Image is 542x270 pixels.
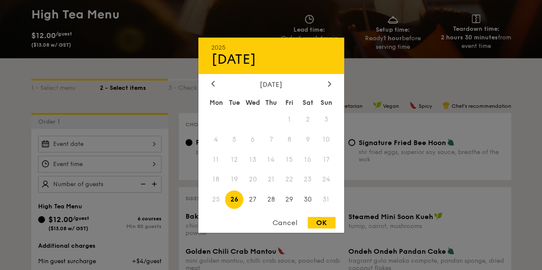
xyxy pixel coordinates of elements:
[280,95,299,110] div: Fri
[225,95,243,110] div: Tue
[243,170,262,189] span: 20
[280,130,299,148] span: 8
[308,217,335,228] div: OK
[207,150,225,169] span: 11
[299,190,317,209] span: 30
[280,150,299,169] span: 15
[243,190,262,209] span: 27
[262,150,280,169] span: 14
[262,95,280,110] div: Thu
[280,170,299,189] span: 22
[299,130,317,148] span: 9
[243,150,262,169] span: 13
[317,130,335,148] span: 10
[317,110,335,128] span: 3
[299,170,317,189] span: 23
[225,150,243,169] span: 12
[211,44,331,51] div: 2025
[225,170,243,189] span: 19
[207,130,225,148] span: 4
[299,95,317,110] div: Sat
[262,170,280,189] span: 21
[211,80,331,88] div: [DATE]
[207,170,225,189] span: 18
[317,190,335,209] span: 31
[317,170,335,189] span: 24
[207,190,225,209] span: 25
[225,130,243,148] span: 5
[299,110,317,128] span: 2
[262,130,280,148] span: 7
[207,95,225,110] div: Mon
[225,190,243,209] span: 26
[243,130,262,148] span: 6
[280,190,299,209] span: 29
[262,190,280,209] span: 28
[211,51,331,67] div: [DATE]
[264,217,306,228] div: Cancel
[243,95,262,110] div: Wed
[317,95,335,110] div: Sun
[280,110,299,128] span: 1
[317,150,335,169] span: 17
[299,150,317,169] span: 16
